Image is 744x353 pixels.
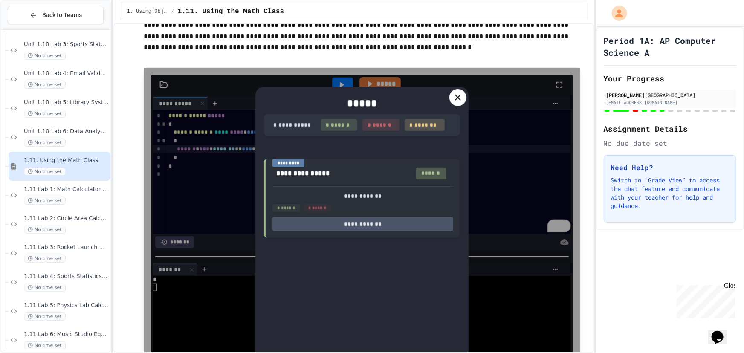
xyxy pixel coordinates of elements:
[24,197,66,205] span: No time set
[24,273,109,280] span: 1.11 Lab 4: Sports Statistics Calculator
[24,341,66,350] span: No time set
[603,3,629,23] div: My Account
[24,99,109,106] span: Unit 1.10 Lab 5: Library System Debugger
[611,176,729,210] p: Switch to "Grade View" to access the chat feature and communicate with your teacher for help and ...
[708,319,735,344] iframe: chat widget
[24,302,109,309] span: 1.11 Lab 5: Physics Lab Calculator
[606,99,734,106] div: [EMAIL_ADDRESS][DOMAIN_NAME]
[606,91,734,99] div: [PERSON_NAME][GEOGRAPHIC_DATA]
[42,11,82,20] span: Back to Teams
[178,6,284,17] span: 1.11. Using the Math Class
[24,110,66,118] span: No time set
[604,72,736,84] h2: Your Progress
[24,226,66,234] span: No time set
[611,162,729,173] h3: Need Help?
[24,128,109,135] span: Unit 1.10 Lab 6: Data Analyst Toolkit
[24,255,66,263] span: No time set
[24,186,109,193] span: 1.11 Lab 1: Math Calculator Fixer
[24,52,66,60] span: No time set
[24,215,109,222] span: 1.11 Lab 2: Circle Area Calculator
[604,35,736,58] h1: Period 1A: AP Computer Science A
[24,41,109,48] span: Unit 1.10 Lab 3: Sports Stats Hub
[24,81,66,89] span: No time set
[604,123,736,135] h2: Assignment Details
[24,284,66,292] span: No time set
[24,312,66,321] span: No time set
[127,8,168,15] span: 1. Using Objects and Methods
[3,3,59,54] div: Chat with us now!Close
[8,6,104,24] button: Back to Teams
[24,168,66,176] span: No time set
[24,139,66,147] span: No time set
[24,244,109,251] span: 1.11 Lab 3: Rocket Launch Calculator
[171,8,174,15] span: /
[604,138,736,148] div: No due date set
[673,282,735,318] iframe: chat widget
[24,157,109,164] span: 1.11. Using the Math Class
[24,331,109,338] span: 1.11 Lab 6: Music Studio Equalizer
[24,70,109,77] span: Unit 1.10 Lab 4: Email Validator Helper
